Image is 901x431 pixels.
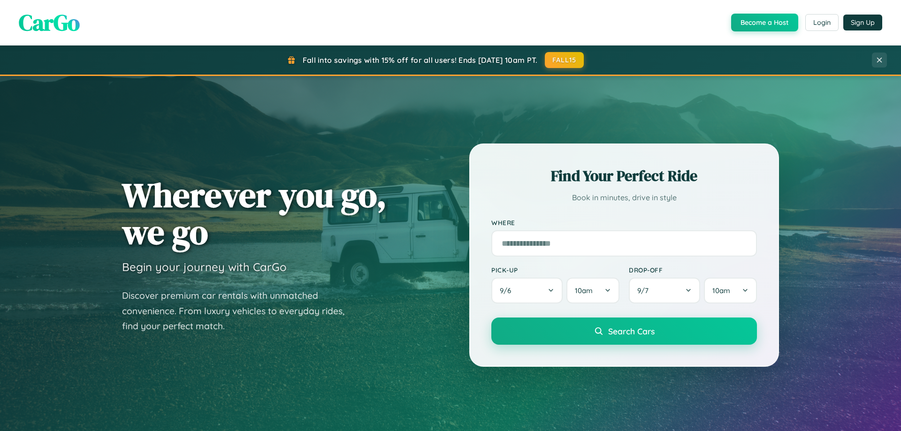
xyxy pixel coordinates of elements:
[500,286,516,295] span: 9 / 6
[712,286,730,295] span: 10am
[122,260,287,274] h3: Begin your journey with CarGo
[491,191,757,204] p: Book in minutes, drive in style
[491,219,757,227] label: Where
[491,278,563,303] button: 9/6
[843,15,882,30] button: Sign Up
[545,52,584,68] button: FALL15
[566,278,619,303] button: 10am
[704,278,757,303] button: 10am
[731,14,798,31] button: Become a Host
[122,288,357,334] p: Discover premium car rentals with unmatched convenience. From luxury vehicles to everyday rides, ...
[122,176,387,250] h1: Wherever you go, we go
[303,55,538,65] span: Fall into savings with 15% off for all users! Ends [DATE] 10am PT.
[805,14,839,31] button: Login
[637,286,653,295] span: 9 / 7
[491,318,757,345] button: Search Cars
[19,7,80,38] span: CarGo
[629,278,700,303] button: 9/7
[629,266,757,274] label: Drop-off
[491,266,619,274] label: Pick-up
[575,286,593,295] span: 10am
[608,326,655,336] span: Search Cars
[491,166,757,186] h2: Find Your Perfect Ride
